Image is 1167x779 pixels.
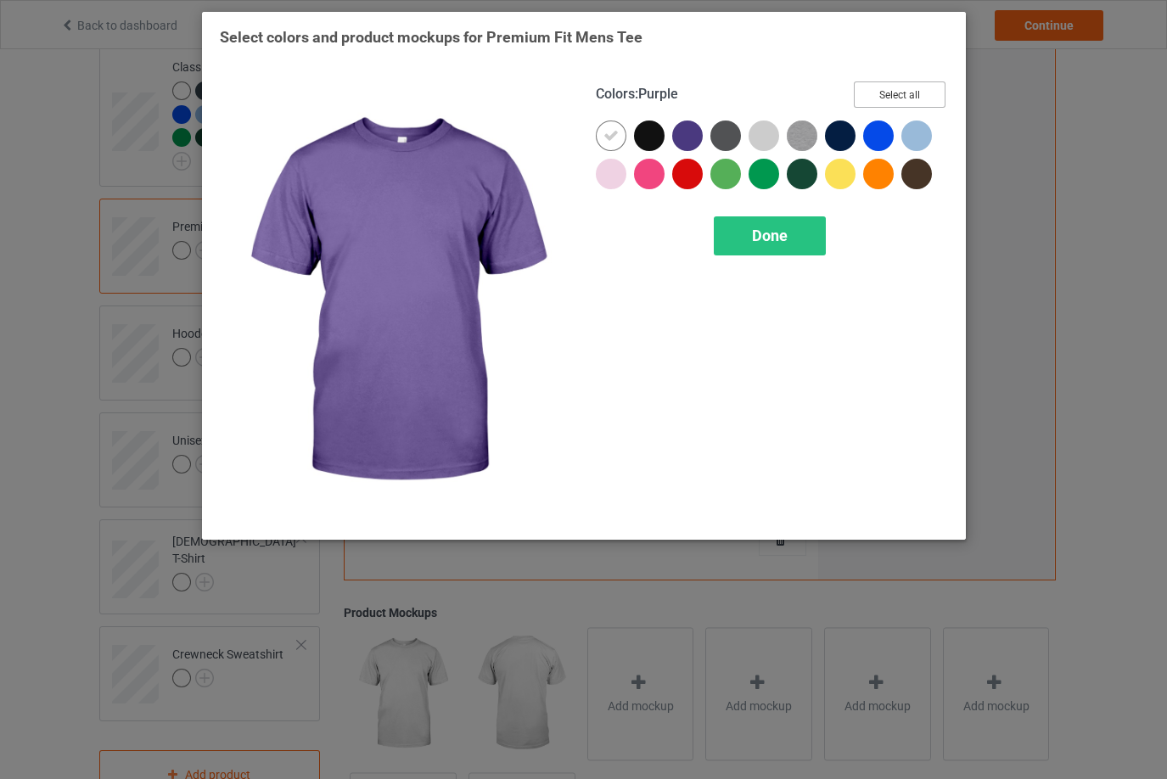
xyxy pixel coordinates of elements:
span: Done [752,227,788,244]
img: regular.jpg [220,81,572,522]
span: Colors [596,86,635,102]
span: Select colors and product mockups for Premium Fit Mens Tee [220,28,642,46]
h4: : [596,86,678,104]
img: heather_texture.png [787,120,817,151]
span: Purple [638,86,678,102]
button: Select all [854,81,945,108]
